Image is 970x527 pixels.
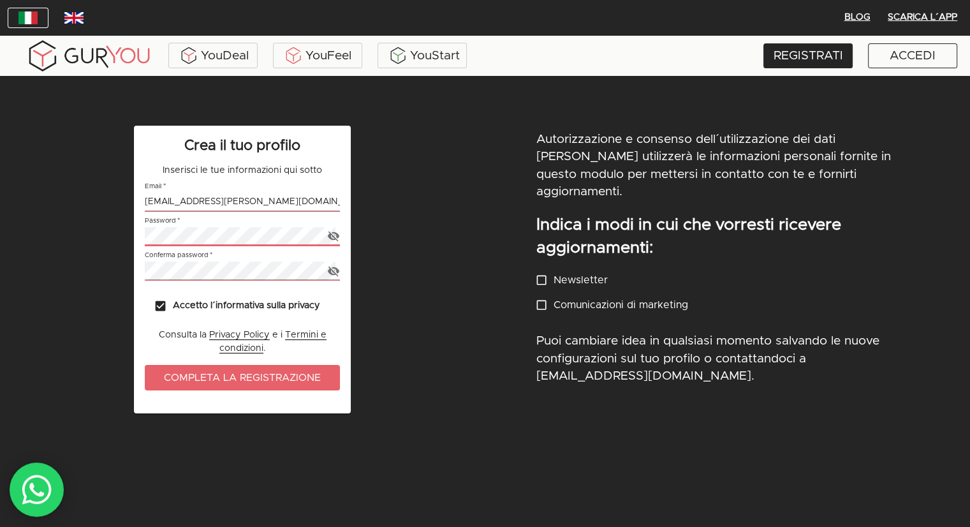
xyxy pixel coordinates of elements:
[536,131,835,148] p: Autorizzazione e consenso dell´utilizzazione dei dati
[554,297,688,313] p: Comunicazioni di marketing
[145,329,340,355] p: Consulta la e i .
[145,183,166,189] label: Email
[741,380,970,527] iframe: Chat Widget
[64,12,84,24] img: wDv7cRK3VHVvwAAACV0RVh0ZGF0ZTpjcmVhdGUAMjAxOC0wMy0yNVQwMToxNzoxMiswMDowMGv4vjwAAAAldEVYdGRhdGU6bW...
[276,46,359,65] div: YouFeel
[888,10,957,26] span: Scarica l´App
[388,46,408,65] img: BxzlDwAAAAABJRU5ErkJggg==
[219,330,327,353] a: Termini e condizioni
[158,369,327,387] span: Completa la registrazione
[145,253,213,259] label: Conferma password
[145,218,180,224] label: Password
[554,272,608,288] p: Newsletter
[273,43,362,68] a: YouFeel
[26,38,153,73] img: gyLogo01.5aaa2cff.png
[145,365,340,390] button: Completa la registrazione
[21,474,53,506] img: whatsAppIcon.04b8739f.svg
[381,46,464,65] div: YouStart
[173,299,320,313] p: Accetto l´informativa sulla privacy
[172,46,254,65] div: YouDeal
[837,8,878,28] button: BLOG
[18,11,38,24] img: italy.83948c3f.jpg
[168,43,258,68] a: YouDeal
[145,136,340,156] p: Crea il tuo profilo
[284,46,303,65] img: KDuXBJLpDstiOJIlCPq11sr8c6VfEN1ke5YIAoPlCPqmrDPlQeIQgHlNqkP7FCiAKJQRHlC7RCaiHTHAlEEQLmFuo+mIt2xQB...
[179,46,198,65] img: ALVAdSatItgsAAAAAElFTkSuQmCC
[883,8,962,28] button: Scarica l´App
[536,332,920,385] p: Puoi cambiare idea in qualsiasi momento salvando le nuove configurazioni sul tuo profilo o contat...
[145,164,340,177] p: Inserisci le tue informazioni qui sotto
[378,43,467,68] a: YouStart
[209,330,270,340] a: Privacy Policy
[842,10,872,26] span: BLOG
[536,214,920,260] p: Indica i modi in cui che vorresti ricevere aggiornamenti:
[763,43,853,68] a: REGISTRATI
[868,43,957,68] a: ACCEDI
[536,148,920,200] p: [PERSON_NAME] utilizzerà le informazioni personali fornite in questo modulo per mettersi in conta...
